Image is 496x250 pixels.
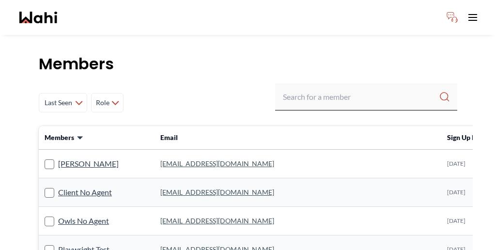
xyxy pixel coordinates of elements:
[441,150,493,178] td: [DATE]
[45,133,84,142] button: Members
[160,217,274,225] a: [EMAIL_ADDRESS][DOMAIN_NAME]
[43,94,73,111] span: Last Seen
[95,94,109,111] span: Role
[58,157,119,170] a: [PERSON_NAME]
[58,215,109,227] a: Owls No Agent
[441,178,493,207] td: [DATE]
[283,88,439,106] input: Search input
[463,8,482,27] button: Toggle open navigation menu
[160,133,178,141] span: Email
[39,54,457,74] h1: Members
[160,159,274,168] a: [EMAIL_ADDRESS][DOMAIN_NAME]
[441,207,493,235] td: [DATE]
[58,186,112,199] a: Client No Agent
[447,133,487,141] span: Sign Up Date
[45,133,74,142] span: Members
[19,12,57,23] a: Wahi homepage
[160,188,274,196] a: [EMAIL_ADDRESS][DOMAIN_NAME]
